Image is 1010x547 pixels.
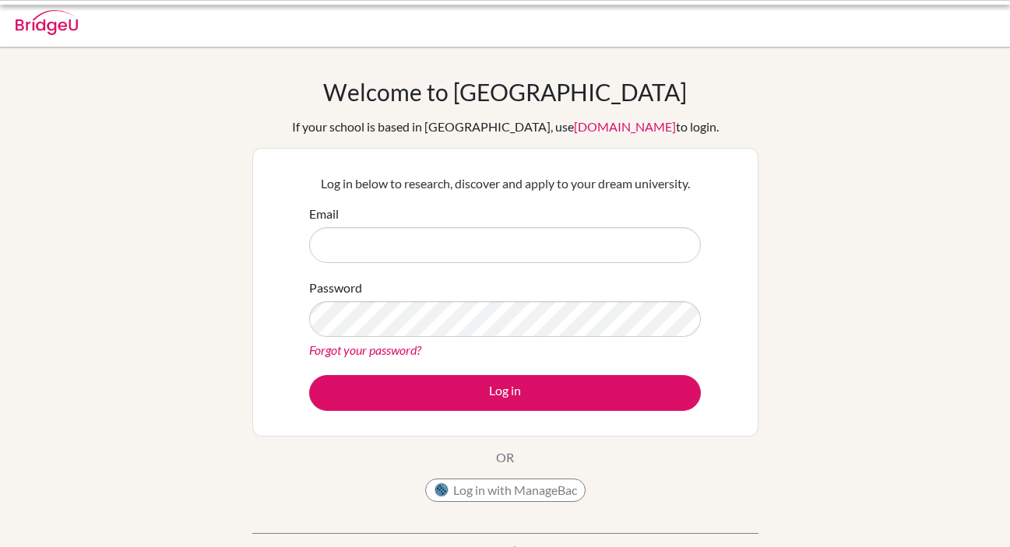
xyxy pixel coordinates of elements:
[323,78,687,106] h1: Welcome to [GEOGRAPHIC_DATA]
[309,205,339,223] label: Email
[574,119,676,134] a: [DOMAIN_NAME]
[309,174,701,193] p: Log in below to research, discover and apply to your dream university.
[309,342,421,357] a: Forgot your password?
[496,448,514,467] p: OR
[16,10,78,35] img: Bridge-U
[309,375,701,411] button: Log in
[292,117,719,136] div: If your school is based in [GEOGRAPHIC_DATA], use to login.
[309,279,362,297] label: Password
[425,479,586,502] button: Log in with ManageBac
